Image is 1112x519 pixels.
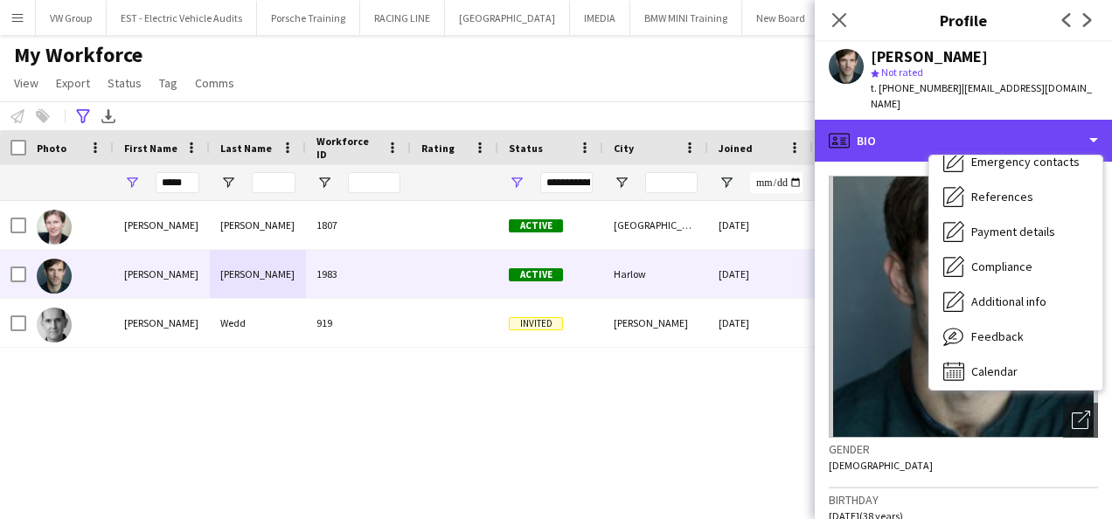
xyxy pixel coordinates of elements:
span: [DEMOGRAPHIC_DATA] [829,459,933,472]
div: Payment details [929,214,1102,249]
span: Last Name [220,142,272,155]
button: Porsche Training [257,1,360,35]
div: Feedback [929,319,1102,354]
div: 350 days [813,201,918,249]
div: [PERSON_NAME] [603,299,708,347]
span: View [14,75,38,91]
span: Photo [37,142,66,155]
span: City [614,142,634,155]
span: Not rated [881,66,923,79]
span: Joined [719,142,753,155]
a: Comms [188,72,241,94]
button: BMW MINI Training [630,1,742,35]
span: First Name [124,142,177,155]
span: Active [509,219,563,232]
div: Wedd [210,299,306,347]
span: Additional info [971,294,1046,309]
div: Open photos pop-in [1063,403,1098,438]
button: EST - Electric Vehicle Audits [107,1,257,35]
div: 110 days [813,250,918,298]
button: RACING LINE [360,1,445,35]
img: Crew avatar or photo [829,176,1098,438]
div: [GEOGRAPHIC_DATA]-by-Sea [603,201,708,249]
button: New Board [742,1,820,35]
div: 919 [306,299,411,347]
button: Open Filter Menu [614,175,629,190]
div: [DATE] [708,299,813,347]
button: VW Group [36,1,107,35]
h3: Gender [829,441,1098,457]
div: Calendar [929,354,1102,389]
div: [PERSON_NAME] [114,201,210,249]
span: Status [108,75,142,91]
span: | [EMAIL_ADDRESS][DOMAIN_NAME] [871,81,1092,110]
span: My Workforce [14,42,142,68]
button: Open Filter Menu [124,175,140,190]
span: Calendar [971,363,1018,379]
button: Open Filter Menu [316,175,332,190]
span: Status [509,142,543,155]
div: 1807 [306,201,411,249]
div: Bio [815,120,1112,162]
div: Emergency contacts [929,144,1102,179]
app-action-btn: Advanced filters [73,106,94,127]
input: City Filter Input [645,172,698,193]
span: Rating [421,142,455,155]
div: Harlow [603,250,708,298]
span: Invited [509,317,563,330]
div: References [929,179,1102,214]
span: t. [PHONE_NUMBER] [871,81,962,94]
a: Tag [152,72,184,94]
img: Steve Walker-Arends [37,259,72,294]
img: Steve Wedd [37,308,72,343]
input: First Name Filter Input [156,172,199,193]
h3: Profile [815,9,1112,31]
div: 1983 [306,250,411,298]
span: Tag [159,75,177,91]
a: Export [49,72,97,94]
button: [GEOGRAPHIC_DATA] [445,1,570,35]
a: Status [101,72,149,94]
img: Steve Jesson [37,210,72,245]
span: Feedback [971,329,1024,344]
input: Workforce ID Filter Input [348,172,400,193]
div: [PERSON_NAME] [114,299,210,347]
div: Compliance [929,249,1102,284]
button: IMEDIA [570,1,630,35]
div: [DATE] [708,201,813,249]
span: Workforce ID [316,135,379,161]
span: Active [509,268,563,281]
span: Export [56,75,90,91]
h3: Birthday [829,492,1098,508]
span: Comms [195,75,234,91]
span: References [971,189,1033,204]
span: Emergency contacts [971,154,1080,170]
button: Open Filter Menu [220,175,236,190]
app-action-btn: Export XLSX [98,106,119,127]
a: View [7,72,45,94]
span: Payment details [971,224,1055,239]
div: Additional info [929,284,1102,319]
div: [DATE] [708,250,813,298]
div: [PERSON_NAME] [871,49,988,65]
span: Compliance [971,259,1032,274]
input: Last Name Filter Input [252,172,295,193]
div: [PERSON_NAME] [210,201,306,249]
button: Open Filter Menu [719,175,734,190]
button: Open Filter Menu [509,175,525,190]
input: Joined Filter Input [750,172,803,193]
div: [PERSON_NAME] [210,250,306,298]
div: [PERSON_NAME] [114,250,210,298]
